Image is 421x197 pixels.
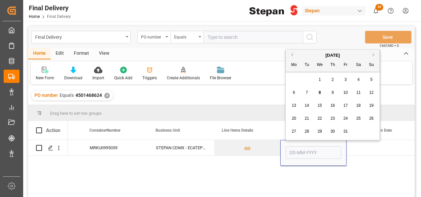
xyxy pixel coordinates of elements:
[303,101,311,110] div: Choose Tuesday, October 14th, 2025
[330,116,335,121] span: 23
[286,146,341,159] input: DD-MM-YYYY
[367,76,376,84] div: Choose Sunday, October 5th, 2025
[210,75,231,81] div: File Browser
[316,114,324,123] div: Choose Wednesday, October 22nd, 2025
[316,89,324,97] div: Choose Wednesday, October 8th, 2025
[82,140,148,156] div: MRKU0995059
[380,43,399,48] span: Ctrl/CMD + S
[34,93,58,98] span: PO number
[286,52,380,59] div: [DATE]
[330,103,335,108] span: 16
[317,129,322,134] span: 29
[29,14,40,19] a: Home
[36,75,54,81] div: New Form
[50,111,102,116] span: Drag here to set row groups
[60,93,74,98] span: Equals
[354,61,363,69] div: Sa
[356,103,360,108] span: 18
[373,53,377,57] button: Next Month
[29,3,71,13] div: Final Delivery
[342,61,350,69] div: Fr
[365,31,411,43] button: Save
[369,116,373,121] span: 26
[290,101,298,110] div: Choose Monday, October 13th, 2025
[367,61,376,69] div: Su
[303,127,311,136] div: Choose Tuesday, October 28th, 2025
[342,76,350,84] div: Choose Friday, October 3rd, 2025
[303,114,311,123] div: Choose Tuesday, October 21st, 2025
[319,90,321,95] span: 8
[342,89,350,97] div: Choose Friday, October 10th, 2025
[368,3,383,18] button: show 39 new notifications
[302,4,368,17] button: Stepan
[356,90,360,95] span: 11
[303,31,317,43] button: search button
[293,90,295,95] span: 6
[332,77,334,82] span: 2
[302,6,366,16] div: Stepan
[141,33,164,40] div: PO number
[31,31,131,43] button: open menu
[367,114,376,123] div: Choose Sunday, October 26th, 2025
[292,129,296,134] span: 27
[369,90,373,95] span: 12
[317,103,322,108] span: 15
[304,103,309,108] span: 14
[137,31,170,43] button: open menu
[343,90,348,95] span: 10
[167,75,200,81] div: Create Additionals
[290,127,298,136] div: Choose Monday, October 27th, 2025
[329,61,337,69] div: Th
[156,128,180,133] span: Business Unit
[28,140,68,156] div: Press SPACE to select this row.
[343,129,348,134] span: 31
[354,114,363,123] div: Choose Saturday, October 25th, 2025
[354,89,363,97] div: Choose Saturday, October 11th, 2025
[367,101,376,110] div: Choose Sunday, October 19th, 2025
[342,114,350,123] div: Choose Friday, October 24th, 2025
[342,127,350,136] div: Choose Friday, October 31st, 2025
[104,93,110,98] div: ✕
[329,127,337,136] div: Choose Thursday, October 30th, 2025
[292,103,296,108] span: 13
[316,127,324,136] div: Choose Wednesday, October 29th, 2025
[92,75,104,81] div: Import
[89,128,120,133] span: ContainerNumber
[343,103,348,108] span: 17
[329,76,337,84] div: Choose Thursday, October 2nd, 2025
[204,31,303,43] input: Type to search
[304,116,309,121] span: 21
[35,33,123,41] div: Final Delivery
[329,101,337,110] div: Choose Thursday, October 16th, 2025
[290,89,298,97] div: Choose Monday, October 6th, 2025
[174,33,197,40] div: Equals
[329,89,337,97] div: Choose Thursday, October 9th, 2025
[345,77,347,82] span: 3
[142,75,157,81] div: Triggers
[356,116,360,121] span: 25
[290,114,298,123] div: Choose Monday, October 20th, 2025
[303,61,311,69] div: Tu
[329,114,337,123] div: Choose Thursday, October 23rd, 2025
[170,31,204,43] button: open menu
[343,116,348,121] span: 24
[332,90,334,95] span: 9
[357,77,360,82] span: 4
[114,75,132,81] div: Quick Add
[222,128,253,133] span: Line Items Details
[288,73,378,138] div: month 2025-10
[75,93,102,98] span: 4501468624
[289,53,293,57] button: Previous Month
[94,48,114,59] div: View
[316,61,324,69] div: We
[304,129,309,134] span: 28
[306,90,308,95] span: 7
[369,103,373,108] span: 19
[375,4,383,11] span: 39
[317,116,322,121] span: 22
[370,77,373,82] span: 5
[316,101,324,110] div: Choose Wednesday, October 15th, 2025
[354,101,363,110] div: Choose Saturday, October 18th, 2025
[303,89,311,97] div: Choose Tuesday, October 7th, 2025
[249,5,298,17] img: Stepan_Company_logo.svg.png_1713531530.png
